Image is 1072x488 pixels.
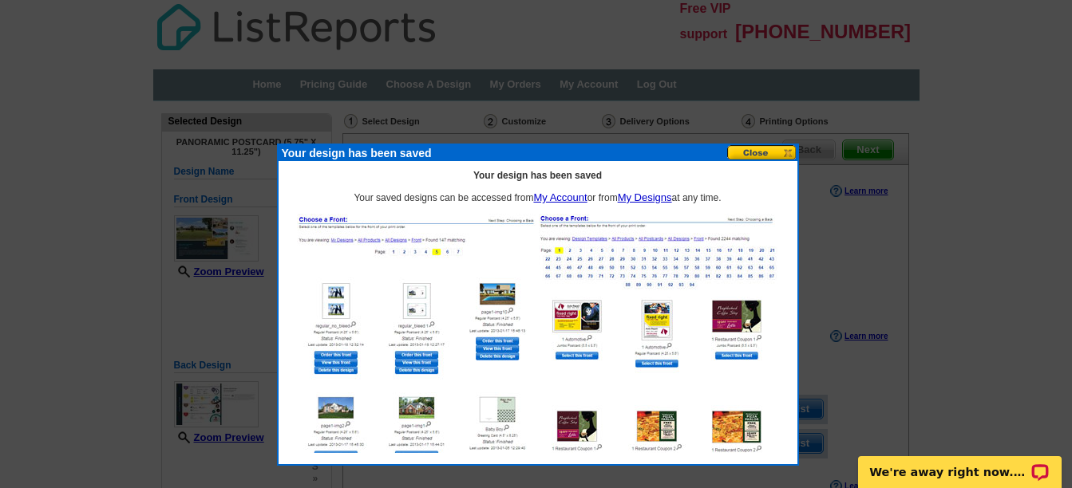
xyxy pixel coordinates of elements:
p: Your design has been saved [287,169,789,183]
iframe: LiveChat chat widget [848,438,1072,488]
a: My Account [533,191,587,203]
div: Your design has been saved [282,145,521,161]
img: my-designs.jpg [297,214,536,453]
img: all-designs.jpg [539,214,778,453]
p: Your saved designs can be accessed from or from at any time. [287,191,789,206]
a: My Designs [618,191,672,203]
